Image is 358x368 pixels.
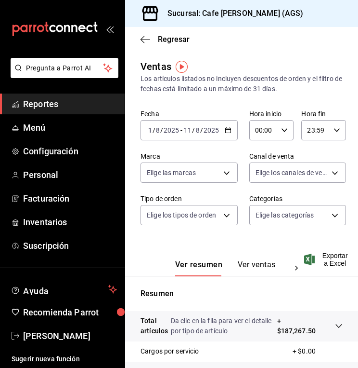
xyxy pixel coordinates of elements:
label: Canal de venta [249,153,346,160]
button: Ver ventas [238,260,276,276]
div: Los artículos listados no incluyen descuentos de orden y el filtro de fechas está limitado a un m... [141,74,343,94]
img: Tooltip marker [176,61,188,73]
span: Elige los tipos de orden [147,210,216,220]
span: Sugerir nueva función [12,354,117,364]
span: Configuración [23,145,117,158]
span: - [180,126,182,134]
span: Ayuda [23,284,104,295]
span: [PERSON_NAME] [23,329,117,342]
button: Exportar a Excel [306,252,348,267]
label: Marca [141,153,238,160]
span: Recomienda Parrot [23,306,117,319]
a: Pregunta a Parrot AI [7,70,118,80]
input: -- [195,126,200,134]
input: -- [148,126,153,134]
input: ---- [203,126,219,134]
span: Facturación [23,192,117,205]
p: + $0.00 [293,346,343,356]
label: Hora fin [301,110,346,117]
label: Fecha [141,110,238,117]
label: Tipo de orden [141,195,238,202]
span: Pregunta a Parrot AI [26,63,103,73]
span: / [192,126,195,134]
div: navigation tabs [175,260,287,276]
span: Personal [23,168,117,181]
button: Pregunta a Parrot AI [11,58,118,78]
input: -- [183,126,192,134]
button: open_drawer_menu [106,25,114,33]
span: Elige las categorías [256,210,314,220]
label: Categorías [249,195,346,202]
div: Ventas [141,59,171,74]
h3: Sucursal: Cafe [PERSON_NAME] (AGS) [160,8,303,19]
span: / [160,126,163,134]
p: Total artículos [141,316,171,336]
button: Ver resumen [175,260,222,276]
p: Resumen [141,288,343,300]
p: Da clic en la fila para ver el detalle por tipo de artículo [171,316,277,336]
span: Regresar [158,35,190,44]
span: Reportes [23,97,117,110]
input: -- [155,126,160,134]
span: Elige las marcas [147,168,196,177]
p: + $187,267.50 [277,316,316,336]
span: Menú [23,121,117,134]
span: Suscripción [23,239,117,252]
p: Cargos por servicio [141,346,199,356]
input: ---- [163,126,179,134]
span: / [153,126,155,134]
button: Regresar [141,35,190,44]
span: Inventarios [23,216,117,229]
span: Elige los canales de venta [256,168,329,177]
label: Hora inicio [249,110,294,117]
span: / [200,126,203,134]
